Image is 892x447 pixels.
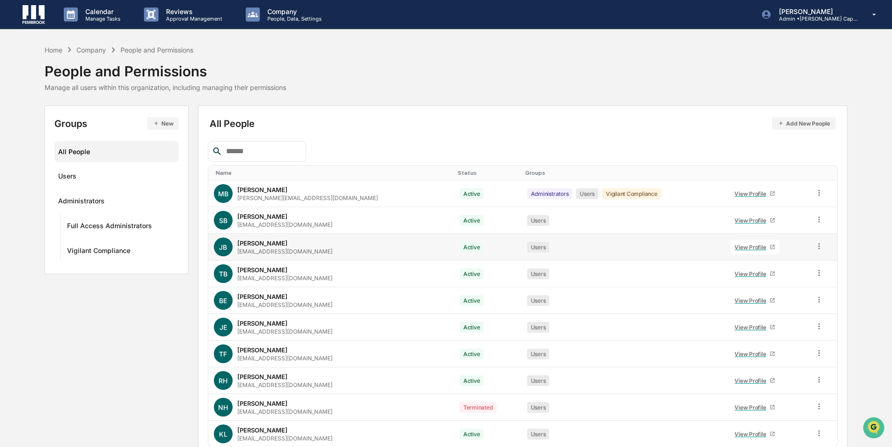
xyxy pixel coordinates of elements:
[734,377,770,384] div: View Profile
[237,435,333,442] div: [EMAIL_ADDRESS][DOMAIN_NAME]
[734,404,770,411] div: View Profile
[527,295,550,306] div: Users
[734,297,770,304] div: View Profile
[460,295,484,306] div: Active
[9,119,24,134] img: Jack Rasmussen
[576,188,598,199] div: Users
[734,324,770,331] div: View Profile
[527,188,573,199] div: Administrators
[29,127,76,135] span: [PERSON_NAME]
[9,167,17,175] div: 🖐️
[731,213,779,228] a: View Profile
[58,144,175,159] div: All People
[734,350,770,358] div: View Profile
[527,268,550,279] div: Users
[9,104,63,112] div: Past conversations
[237,194,378,201] div: [PERSON_NAME][EMAIL_ADDRESS][DOMAIN_NAME]
[237,328,333,335] div: [EMAIL_ADDRESS][DOMAIN_NAME]
[9,72,26,89] img: 1746055101610-c473b297-6a78-478c-a979-82029cc54cd1
[237,293,287,300] div: [PERSON_NAME]
[460,188,484,199] div: Active
[20,72,37,89] img: 8933085812038_c878075ebb4cc5468115_72.jpg
[237,301,333,308] div: [EMAIL_ADDRESS][DOMAIN_NAME]
[76,46,106,54] div: Company
[816,170,833,176] div: Toggle SortBy
[159,7,227,15] p: Reviews
[734,244,770,251] div: View Profile
[527,429,550,440] div: Users
[460,375,484,386] div: Active
[237,320,287,327] div: [PERSON_NAME]
[66,207,113,214] a: Powered byPylon
[219,243,227,251] span: JB
[460,215,484,226] div: Active
[78,127,81,135] span: •
[93,207,113,214] span: Pylon
[9,20,171,35] p: How can we help?
[218,190,228,198] span: MB
[260,15,326,22] p: People, Data, Settings
[731,186,779,201] a: View Profile
[731,400,779,415] a: View Profile
[729,170,805,176] div: Toggle SortBy
[219,377,227,385] span: RH
[460,429,484,440] div: Active
[58,172,76,183] div: Users
[159,74,171,86] button: Start new chat
[216,170,450,176] div: Toggle SortBy
[460,242,484,253] div: Active
[121,46,193,54] div: People and Permissions
[731,293,779,308] a: View Profile
[237,248,333,255] div: [EMAIL_ADDRESS][DOMAIN_NAME]
[731,427,779,441] a: View Profile
[460,268,484,279] div: Active
[460,402,497,413] div: Terminated
[159,15,227,22] p: Approval Management
[771,15,859,22] p: Admin • [PERSON_NAME] Capital Management
[219,323,227,331] span: JE
[527,322,550,333] div: Users
[460,349,484,359] div: Active
[19,128,26,135] img: 1746055101610-c473b297-6a78-478c-a979-82029cc54cd1
[237,408,333,415] div: [EMAIL_ADDRESS][DOMAIN_NAME]
[219,350,227,358] span: TF
[218,403,228,411] span: NH
[42,72,154,81] div: Start new chat
[734,190,770,197] div: View Profile
[731,320,779,335] a: View Profile
[734,270,770,277] div: View Profile
[23,5,45,24] img: logo
[83,127,102,135] span: [DATE]
[460,322,484,333] div: Active
[19,184,59,194] span: Data Lookup
[6,180,63,197] a: 🔎Data Lookup
[458,170,518,176] div: Toggle SortBy
[219,297,227,305] span: BE
[78,15,125,22] p: Manage Tasks
[58,197,105,208] div: Administrators
[731,267,779,281] a: View Profile
[527,375,550,386] div: Users
[78,7,125,15] p: Calendar
[145,102,171,113] button: See all
[734,217,770,224] div: View Profile
[731,373,779,388] a: View Profile
[237,239,287,247] div: [PERSON_NAME]
[527,242,550,253] div: Users
[862,416,887,441] iframe: Open customer support
[734,431,770,438] div: View Profile
[210,117,836,130] div: All People
[602,188,661,199] div: Vigilant Compliance
[237,186,287,194] div: [PERSON_NAME]
[237,275,333,282] div: [EMAIL_ADDRESS][DOMAIN_NAME]
[237,355,333,362] div: [EMAIL_ADDRESS][DOMAIN_NAME]
[67,246,130,258] div: Vigilant Compliance
[64,163,120,179] a: 🗄️Attestations
[45,83,286,91] div: Manage all users within this organization, including managing their permissions
[772,117,836,130] button: Add New People
[237,213,287,220] div: [PERSON_NAME]
[77,166,116,176] span: Attestations
[237,346,287,354] div: [PERSON_NAME]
